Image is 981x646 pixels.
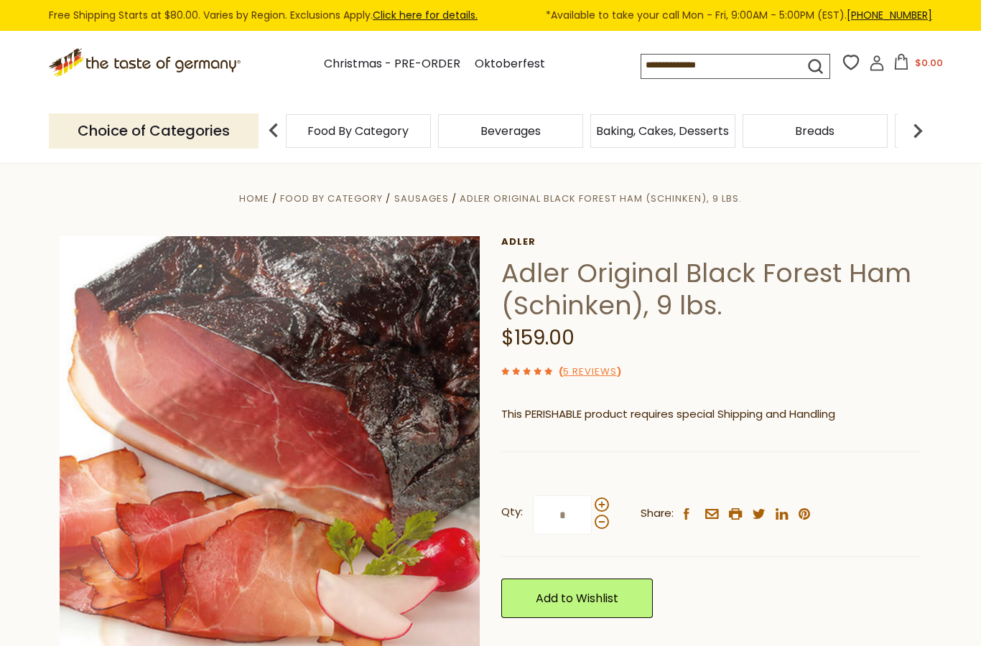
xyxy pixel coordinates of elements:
a: Sausages [394,192,449,205]
a: Adler Original Black Forest Ham (Schinken), 9 lbs. [460,192,742,205]
input: Qty: [533,495,592,535]
a: Breads [795,126,834,136]
button: $0.00 [888,54,949,75]
img: next arrow [903,116,932,145]
span: ( ) [559,365,621,378]
a: Food By Category [280,192,383,205]
span: $159.00 [501,324,575,352]
p: Choice of Categories [49,113,259,149]
a: Oktoberfest [475,55,545,74]
a: Home [239,192,269,205]
span: $0.00 [915,56,943,70]
img: previous arrow [259,116,288,145]
a: 5 Reviews [563,365,617,380]
span: *Available to take your call Mon - Fri, 9:00AM - 5:00PM (EST). [546,7,932,24]
a: Christmas - PRE-ORDER [324,55,460,74]
a: Food By Category [307,126,409,136]
span: Share: [641,505,674,523]
a: Beverages [480,126,541,136]
a: [PHONE_NUMBER] [847,8,932,22]
a: Baking, Cakes, Desserts [596,126,729,136]
a: Adler [501,236,921,248]
a: Click here for details. [373,8,478,22]
p: This PERISHABLE product requires special Shipping and Handling [501,406,921,423]
div: Free Shipping Starts at $80.00. Varies by Region. Exclusions Apply. [49,7,932,24]
strong: Qty: [501,503,523,521]
li: We will ship this product in heat-protective packaging and ice. [515,434,921,452]
h1: Adler Original Black Forest Ham (Schinken), 9 lbs. [501,257,921,322]
a: Add to Wishlist [501,579,653,618]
